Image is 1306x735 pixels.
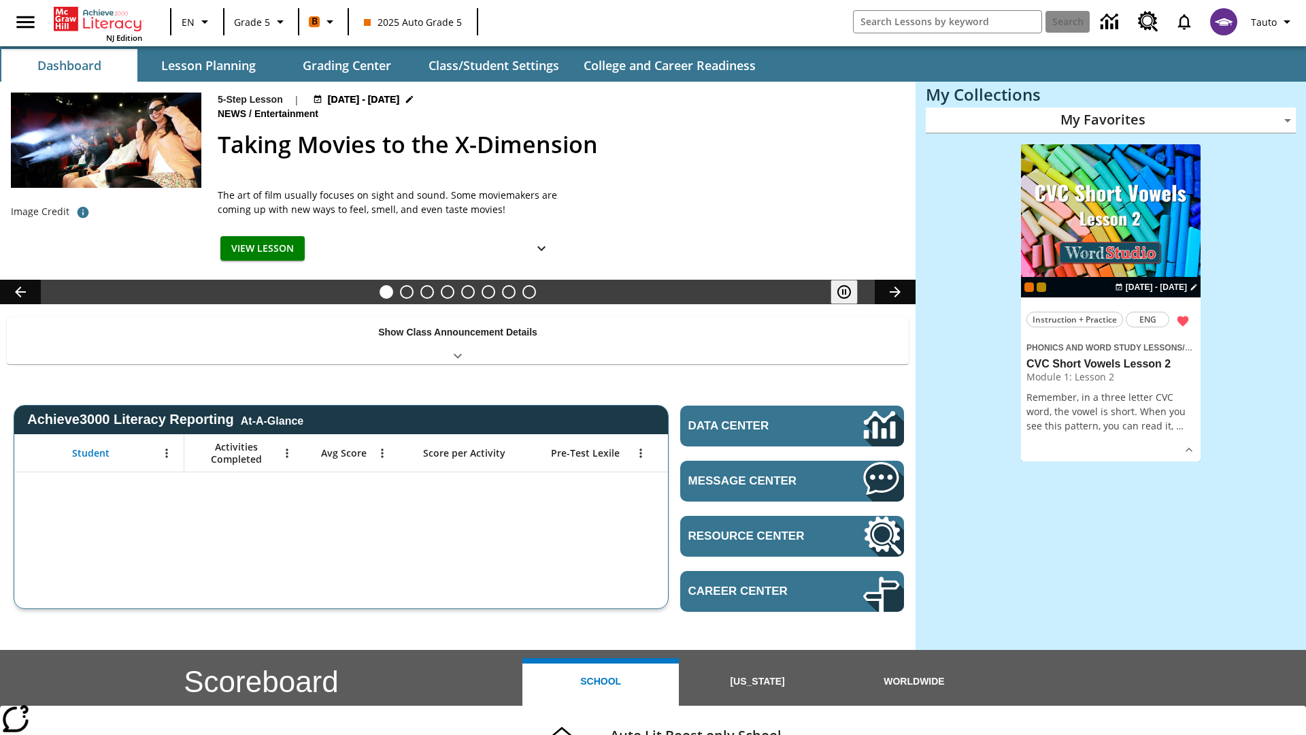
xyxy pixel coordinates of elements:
button: Slide 8 Sleepless in the Animal Kingdom [522,285,536,299]
span: [DATE] - [DATE] [1126,281,1187,293]
button: Open Menu [156,443,177,463]
a: Message Center [680,461,904,502]
span: / [1182,340,1192,353]
a: Data Center [680,406,904,446]
button: Remove from Favorites [1171,309,1195,333]
span: Instruction + Practice [1033,312,1117,327]
span: News [218,107,249,122]
div: Home [54,4,142,43]
button: Language: EN, Select a language [175,10,219,34]
button: Open Menu [631,443,651,463]
button: Open Menu [372,443,392,463]
button: Aug 25 - Aug 25 Choose Dates [1112,281,1201,293]
span: CVC Short Vowels [1185,343,1256,353]
span: Data Center [688,419,817,433]
button: Lesson Planning [140,49,276,82]
span: EN [182,15,195,29]
span: / [249,108,252,119]
span: … [1176,419,1184,432]
button: Pause [831,280,858,304]
button: Select a new avatar [1202,4,1245,39]
button: Profile/Settings [1245,10,1301,34]
button: Slide 2 Cars of the Future? [400,285,414,299]
button: Lesson carousel, Next [875,280,916,304]
button: Grade: Grade 5, Select a grade [229,10,294,34]
button: Slide 3 What's the Big Idea? [420,285,434,299]
h2: Taking Movies to the X-Dimension [218,127,899,162]
span: Topic: Phonics and Word Study Lessons/CVC Short Vowels [1026,340,1195,355]
button: Boost Class color is orange. Change class color [303,10,344,34]
span: Student [72,447,110,459]
button: School [522,658,679,706]
span: Score per Activity [423,447,505,459]
span: | [294,93,299,107]
button: Show Details [528,236,555,261]
p: Remember, in a three letter CVC word, the vowel is short. When you see this pattern, you can read... [1026,390,1195,433]
button: Dashboard [1,49,137,82]
span: Resource Center [688,529,822,543]
span: Avg Score [321,447,367,459]
span: Tauto [1251,15,1277,29]
span: [DATE] - [DATE] [328,93,399,107]
div: At-A-Glance [241,412,303,427]
button: College and Career Readiness [573,49,767,82]
button: Slide 4 One Idea, Lots of Hard Work [441,285,454,299]
button: Grading Center [279,49,415,82]
span: Pre-Test Lexile [551,447,620,459]
h3: My Collections [926,85,1296,104]
button: Open Menu [277,443,297,463]
div: lesson details [1021,144,1201,462]
span: Entertainment [254,107,321,122]
span: B [312,13,318,30]
span: NJ Edition [106,33,142,43]
button: Photo credit: Photo by The Asahi Shimbun via Getty Images [69,200,97,225]
button: Open side menu [5,2,46,42]
span: Phonics and Word Study Lessons [1026,343,1182,353]
button: Slide 1 Taking Movies to the X-Dimension [380,285,393,299]
a: Resource Center, Will open in new tab [680,516,904,557]
button: Aug 22 - Aug 24 Choose Dates [310,93,418,107]
p: The art of film usually focuses on sight and sound. Some moviemakers are coming up with new ways ... [218,188,558,216]
div: My Favorites [926,108,1296,133]
h3: CVC Short Vowels Lesson 2 [1026,357,1195,372]
div: New 2025 class [1037,282,1046,292]
button: Slide 6 Career Lesson [482,285,495,299]
a: Resource Center, Will open in new tab [1130,3,1167,40]
div: Current Class [1024,282,1034,292]
a: Notifications [1167,4,1202,39]
img: Panel in front of the seats sprays water mist to the happy audience at a 4DX-equipped theater. [11,93,201,188]
span: Achieve3000 Literacy Reporting [27,412,303,427]
span: 2025 Auto Grade 5 [364,15,462,29]
img: avatar image [1210,8,1237,35]
div: Pause [831,280,871,304]
a: Career Center [680,571,904,612]
button: Instruction + Practice [1026,312,1123,327]
button: ENG [1126,312,1169,327]
button: Show Details [1179,440,1199,460]
button: Slide 5 Pre-release lesson [461,285,475,299]
span: Message Center [688,474,822,488]
p: Show Class Announcement Details [378,325,537,340]
p: Image Credit [11,205,69,218]
button: [US_STATE] [679,658,835,706]
button: Slide 7 Making a Difference for the Planet [502,285,516,299]
div: Show Class Announcement Details [7,317,909,364]
span: Career Center [688,585,822,598]
span: Grade 5 [234,15,270,29]
button: Class/Student Settings [418,49,570,82]
a: Home [54,5,142,33]
span: Activities Completed [191,441,281,465]
span: ENG [1139,312,1156,327]
p: 5-Step Lesson [218,93,283,107]
button: Worldwide [836,658,992,706]
button: View Lesson [220,236,305,261]
a: Data Center [1092,3,1130,41]
input: search field [854,11,1041,33]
